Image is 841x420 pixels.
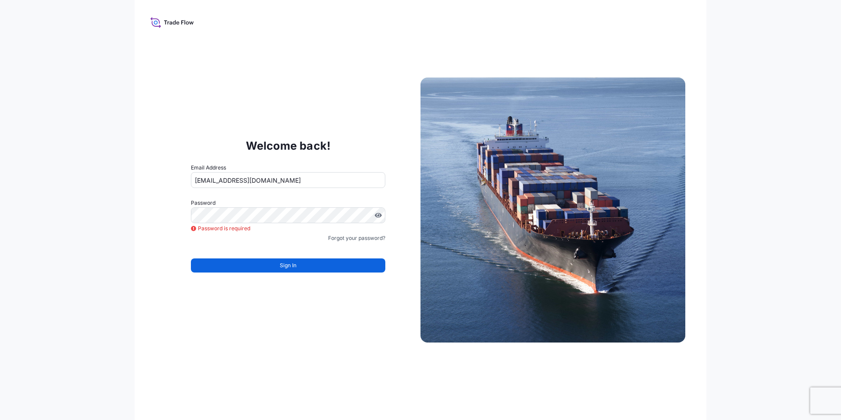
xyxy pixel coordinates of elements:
button: Sign In [191,258,385,273]
img: Ship illustration [420,77,685,343]
label: Password [191,199,385,207]
button: Show password [375,212,382,219]
span: Sign In [280,261,296,270]
label: Email Address [191,163,226,172]
input: example@gmail.com [191,172,385,188]
span: Password is required [191,224,250,233]
a: Forgot your password? [328,234,385,243]
p: Welcome back! [246,139,331,153]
